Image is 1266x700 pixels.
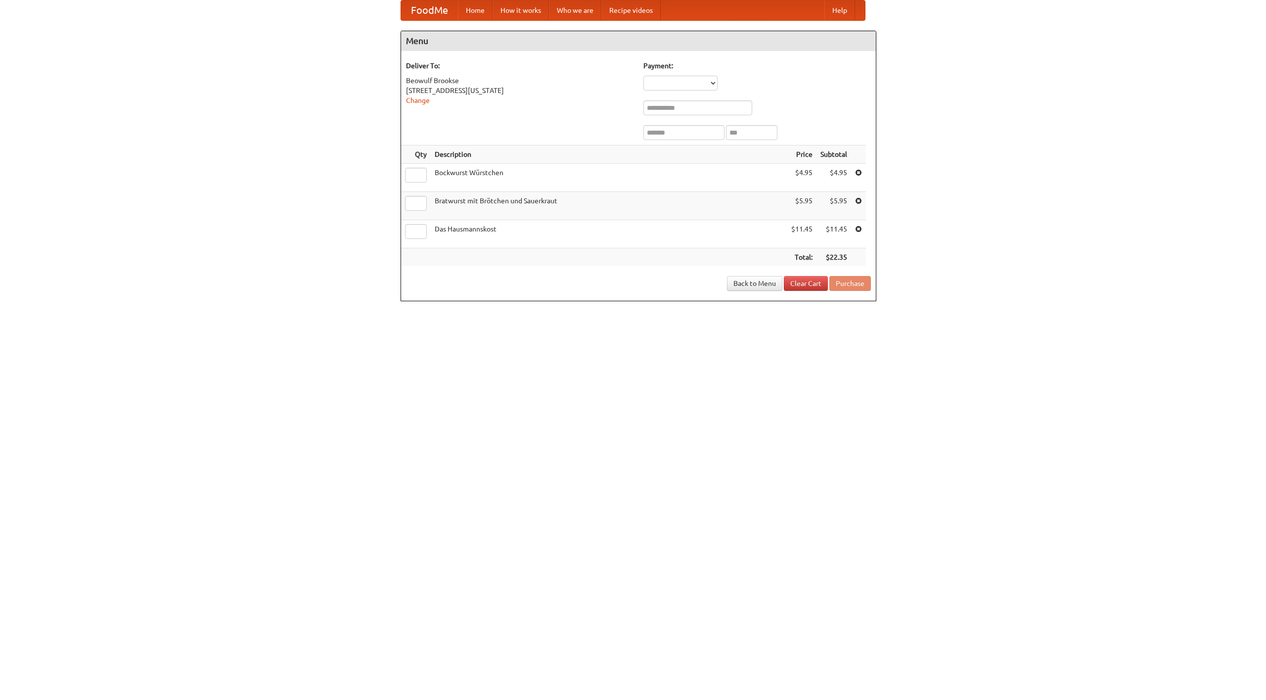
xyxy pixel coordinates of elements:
[816,248,851,267] th: $22.35
[549,0,601,20] a: Who we are
[431,192,787,220] td: Bratwurst mit Brötchen und Sauerkraut
[784,276,828,291] a: Clear Cart
[406,96,430,104] a: Change
[643,61,871,71] h5: Payment:
[787,192,816,220] td: $5.95
[431,145,787,164] th: Description
[401,145,431,164] th: Qty
[787,248,816,267] th: Total:
[787,220,816,248] td: $11.45
[829,276,871,291] button: Purchase
[601,0,661,20] a: Recipe videos
[816,220,851,248] td: $11.45
[431,164,787,192] td: Bockwurst Würstchen
[787,164,816,192] td: $4.95
[406,61,633,71] h5: Deliver To:
[824,0,855,20] a: Help
[431,220,787,248] td: Das Hausmannskost
[816,145,851,164] th: Subtotal
[458,0,493,20] a: Home
[493,0,549,20] a: How it works
[406,76,633,86] div: Beowulf Brookse
[406,86,633,95] div: [STREET_ADDRESS][US_STATE]
[401,31,876,51] h4: Menu
[816,192,851,220] td: $5.95
[787,145,816,164] th: Price
[727,276,782,291] a: Back to Menu
[816,164,851,192] td: $4.95
[401,0,458,20] a: FoodMe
